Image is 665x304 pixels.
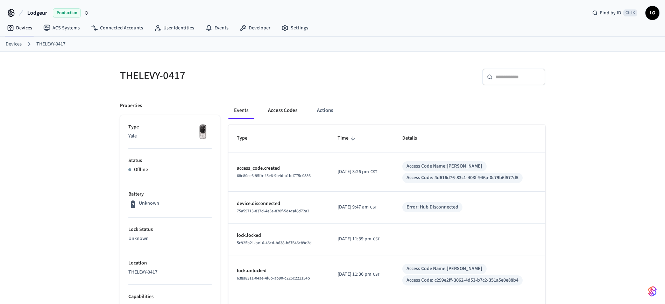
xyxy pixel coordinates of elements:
[645,6,659,20] button: LG
[149,22,200,34] a: User Identities
[53,8,81,17] span: Production
[128,133,212,140] p: Yale
[128,123,212,131] p: Type
[128,235,212,242] p: Unknown
[402,133,426,144] span: Details
[237,240,312,246] span: 5c925b21-be16-46cd-b638-b67646c89c2d
[373,271,380,278] span: CST
[1,22,38,34] a: Devices
[120,69,328,83] h5: THELEVY-0417
[237,267,321,275] p: lock.unlocked
[373,236,380,242] span: CST
[128,226,212,233] p: Lock Status
[36,41,65,48] a: THELEVY-0417
[370,204,377,211] span: CST
[406,265,482,273] div: Access Code Name: [PERSON_NAME]
[338,168,377,176] div: America/Guatemala
[237,208,309,214] span: 75a59713-837d-4e5e-820f-5d4caf8d72a2
[262,102,303,119] button: Access Codes
[276,22,314,34] a: Settings
[139,200,159,207] p: Unknown
[338,235,372,243] span: [DATE] 11:39 pm
[587,7,643,19] div: Find by IDCtrl K
[128,269,212,276] p: THELEVY-0417
[648,286,657,297] img: SeamLogoGradient.69752ec5.svg
[237,173,311,179] span: 68c80ec6-95fb-45e6-9b4d-a1bd775c0556
[623,9,637,16] span: Ctrl K
[128,293,212,301] p: Capabilities
[338,271,380,278] div: America/Guatemala
[338,168,369,176] span: [DATE] 3:26 pm
[134,166,148,174] p: Offline
[338,133,358,144] span: Time
[338,235,380,243] div: America/Guatemala
[6,41,22,48] a: Devices
[370,169,377,175] span: CST
[237,275,310,281] span: 638a8311-04ae-4f6b-ab90-c225c221154b
[228,102,545,119] div: ant example
[27,9,47,17] span: Lodgeur
[237,200,321,207] p: device.disconnected
[406,163,482,170] div: Access Code Name: [PERSON_NAME]
[237,133,256,144] span: Type
[600,9,621,16] span: Find by ID
[406,277,518,284] div: Access Code: c299e2ff-3062-4d53-b7c2-351a5e0e88b4
[237,165,321,172] p: access_code.created
[128,191,212,198] p: Battery
[338,204,369,211] span: [DATE] 9:47 am
[338,271,372,278] span: [DATE] 11:36 pm
[406,174,518,182] div: Access Code: 4d616d76-83c1-403f-946a-0c79b6f577d5
[128,157,212,164] p: Status
[406,204,458,211] div: Error: Hub Disconnected
[85,22,149,34] a: Connected Accounts
[646,7,659,19] span: LG
[120,102,142,109] p: Properties
[237,232,321,239] p: lock.locked
[228,102,254,119] button: Events
[311,102,339,119] button: Actions
[338,204,377,211] div: America/Guatemala
[128,260,212,267] p: Location
[234,22,276,34] a: Developer
[194,123,212,141] img: Yale Assure Touchscreen Wifi Smart Lock, Satin Nickel, Front
[200,22,234,34] a: Events
[38,22,85,34] a: ACS Systems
